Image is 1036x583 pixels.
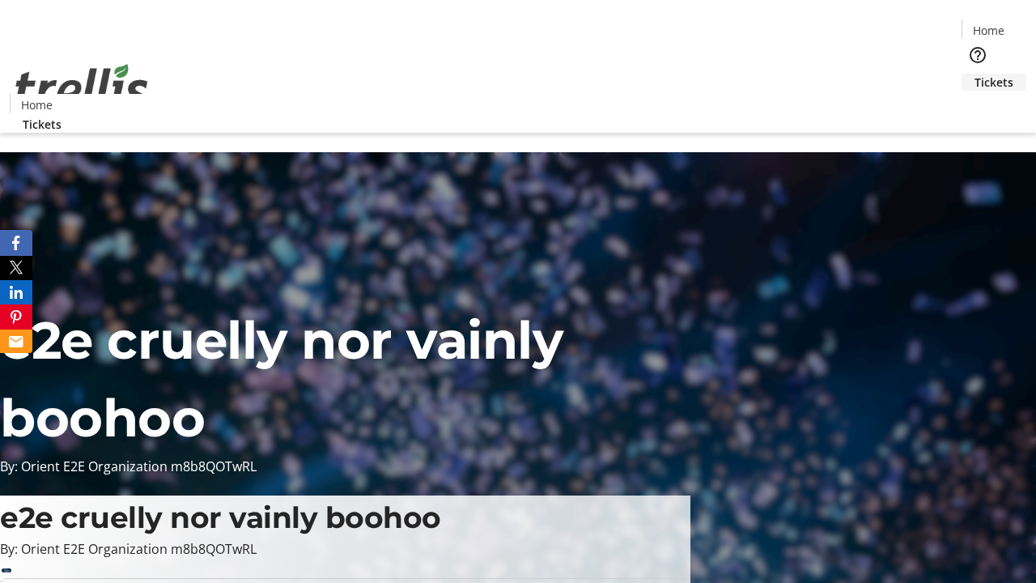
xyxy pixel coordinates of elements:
button: Help [962,39,994,71]
a: Home [11,96,62,113]
a: Tickets [10,116,74,133]
button: Cart [962,91,994,123]
span: Tickets [974,74,1013,91]
span: Home [973,22,1004,39]
span: Home [21,96,53,113]
a: Tickets [962,74,1026,91]
a: Home [962,22,1014,39]
img: Orient E2E Organization m8b8QOTwRL's Logo [10,46,154,127]
span: Tickets [23,116,62,133]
